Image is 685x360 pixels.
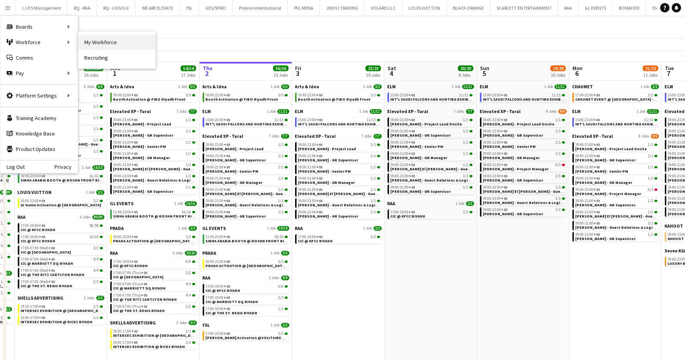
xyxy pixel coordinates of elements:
[364,84,372,89] span: 1 Job
[409,129,415,134] span: +03
[388,108,474,114] a: Elevated XP - Tural7 Jobs7/7
[39,173,46,178] span: +03
[552,93,561,97] span: 11/11
[113,118,138,122] span: 09:00-21:00
[84,84,95,89] span: 6 Jobs
[96,84,104,89] span: 6/6
[78,34,155,50] a: My Workforce
[483,93,508,97] span: 15:00-23:00
[483,140,565,149] a: 09:00-21:00+031/1[PERSON_NAME] - Senior PM
[391,166,509,171] span: Serina El Kaissi - Guest Relations Manager
[110,84,197,89] a: Arts & Idea1 Job5/5
[391,144,444,149] span: Diana Fazlitdinova - Senior PM
[206,153,288,162] a: 09:00-21:00+031/1[PERSON_NAME] - GR Supervisor
[483,152,508,156] span: 09:00-21:00
[501,151,508,156] span: +03
[362,134,372,139] span: 7 Jobs
[186,163,191,167] span: 1/1
[594,93,600,98] span: +03
[113,129,138,133] span: 09:00-21:00
[483,173,565,182] a: 09:00-21:00+031/1[PERSON_NAME] - GR Supervisor
[501,162,508,167] span: +03
[483,118,508,122] span: 09:00-21:00
[572,133,613,139] span: Elevated XP - Tural
[391,141,415,144] span: 09:00-21:00
[388,84,474,108] div: ELM1 Job11/1115:00-23:00+0311/11INT'L SAUDI FALCONS AND HUNTING EXHIBITION '25 @ [GEOGRAPHIC_DATA...
[206,146,264,151] span: Aysel Ahmadova - Project Lead
[132,162,138,167] span: +03
[298,93,380,101] a: 09:45-22:00+033/3Booth Activation @ FIBO Riyadh Front
[483,141,508,144] span: 09:00-21:00
[501,173,508,178] span: +03
[576,165,658,173] a: 09:00-21:00+031/1[PERSON_NAME] - Senior PM
[113,151,195,160] a: 09:00-21:00+031/1[PERSON_NAME] - GR Manager
[556,141,561,144] span: 1/1
[203,108,289,114] a: ELM1 Job11/11
[186,129,191,133] span: 1/1
[278,93,284,97] span: 5/5
[94,93,99,97] span: 1/1
[113,97,186,102] span: Booth Activation @ FIBO Riyadh Front
[572,108,659,133] div: ELM1 Job11/1115:00-23:00+0311/11INT'L SAUDI FALCONS AND HUNTING EXHIBITION '25 @ [GEOGRAPHIC_DATA...
[391,173,473,182] a: 09:00-21:00+031/1[PERSON_NAME] - Guest Relations & Logistics Manager
[278,165,284,169] span: 1/1
[0,126,78,141] a: Knowledge Base
[594,117,600,122] span: +03
[92,165,104,170] span: 16/16
[576,117,658,126] a: 15:00-23:00+0311/11INT'L SAUDI FALCONS AND HUNTING EXHIBITION '25 @ [GEOGRAPHIC_DATA] - [GEOGRAPH...
[295,133,382,225] div: Elevated XP - Tural7 Jobs7/709:00-21:00+031/1[PERSON_NAME] - Project Lead09:00-21:00+031/1[PERSON...
[288,0,320,15] button: PFL MENA
[206,158,266,163] span: Basim Aqil - GR Supervisor
[271,84,280,89] span: 1 Job
[1,174,7,178] span: 2/2
[295,133,336,139] span: Elevated XP - Tural
[203,84,227,89] span: Arts & Idea
[579,0,613,15] button: GL EVENTS
[576,153,658,162] a: 09:00-21:00+031/1[PERSON_NAME] - GR Supervisor
[572,133,659,243] div: Elevated XP - Tural9 Jobs8/909:00-21:00+031/1[PERSON_NAME] - Project Lead Onsite09:00-21:00+031/1...
[206,165,231,169] span: 09:00-21:00
[203,133,244,139] span: Elevated XP - Tural
[110,84,135,89] span: Arts & Idea
[298,142,380,151] a: 09:00-21:00+031/1[PERSON_NAME] - Project Lead
[391,163,415,167] span: 09:00-21:00
[94,127,99,131] span: 1/1
[371,143,376,147] span: 1/1
[295,84,319,89] span: Arts & Idea
[298,165,380,173] a: 09:00-21:00+031/1[PERSON_NAME] - Senior PM
[21,142,139,147] span: Serina El Kaissi - Guest Relations Manager
[483,97,665,102] span: INT'L SAUDI FALCONS AND HUNTING EXHIBITION '25 @ MALHAM - RIYADH
[94,116,99,120] span: 1/1
[483,162,565,171] a: 09:00-21:00+030/1[PERSON_NAME] - Project Manager
[409,162,415,167] span: +03
[206,97,278,102] span: Booth Activation @ FIBO Riyadh Front
[576,158,636,163] span: Basim Aqil - GR Supervisor
[132,173,138,178] span: +03
[21,153,81,158] span: Youssef Khiari - GR Supervisor
[648,165,654,169] span: 1/1
[186,93,191,97] span: 5/5
[460,93,469,97] span: 11/11
[203,133,289,139] a: Elevated XP - Tural7 Jobs7/7
[452,84,461,89] span: 1 Job
[501,117,508,122] span: +03
[21,173,103,182] a: 09:45-23:00+0316/16SIRHA ARABIA BOOTH @ ROSHN FRONT RIYADH
[298,169,351,174] span: Diana Fazlitdinova - Senior PM
[391,129,415,133] span: 09:00-21:00
[206,154,231,158] span: 09:00-21:00
[298,146,356,151] span: Aysel Ahmadova - Project Lead
[402,0,447,15] button: LOUIS VUITTON
[576,146,647,151] span: Aysel Ahmadova - Project Lead Onsite
[298,154,323,158] span: 09:00-21:00
[295,108,304,114] span: ELM
[203,133,289,225] div: Elevated XP - Tural7 Jobs7/709:00-21:00+031/1[PERSON_NAME] - Project Lead09:00-21:00+031/1[PERSON...
[113,93,138,97] span: 09:45-22:00
[316,153,323,158] span: +03
[556,163,561,167] span: 0/1
[186,174,191,178] span: 1/1
[186,152,191,156] span: 1/1
[277,109,289,114] span: 11/11
[298,117,380,126] a: 15:00-23:00+0311/11INT'L SAUDI FALCONS AND HUNTING EXHIBITION '25 @ [GEOGRAPHIC_DATA] - [GEOGRAPH...
[180,0,199,15] button: YSL
[278,143,284,147] span: 1/1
